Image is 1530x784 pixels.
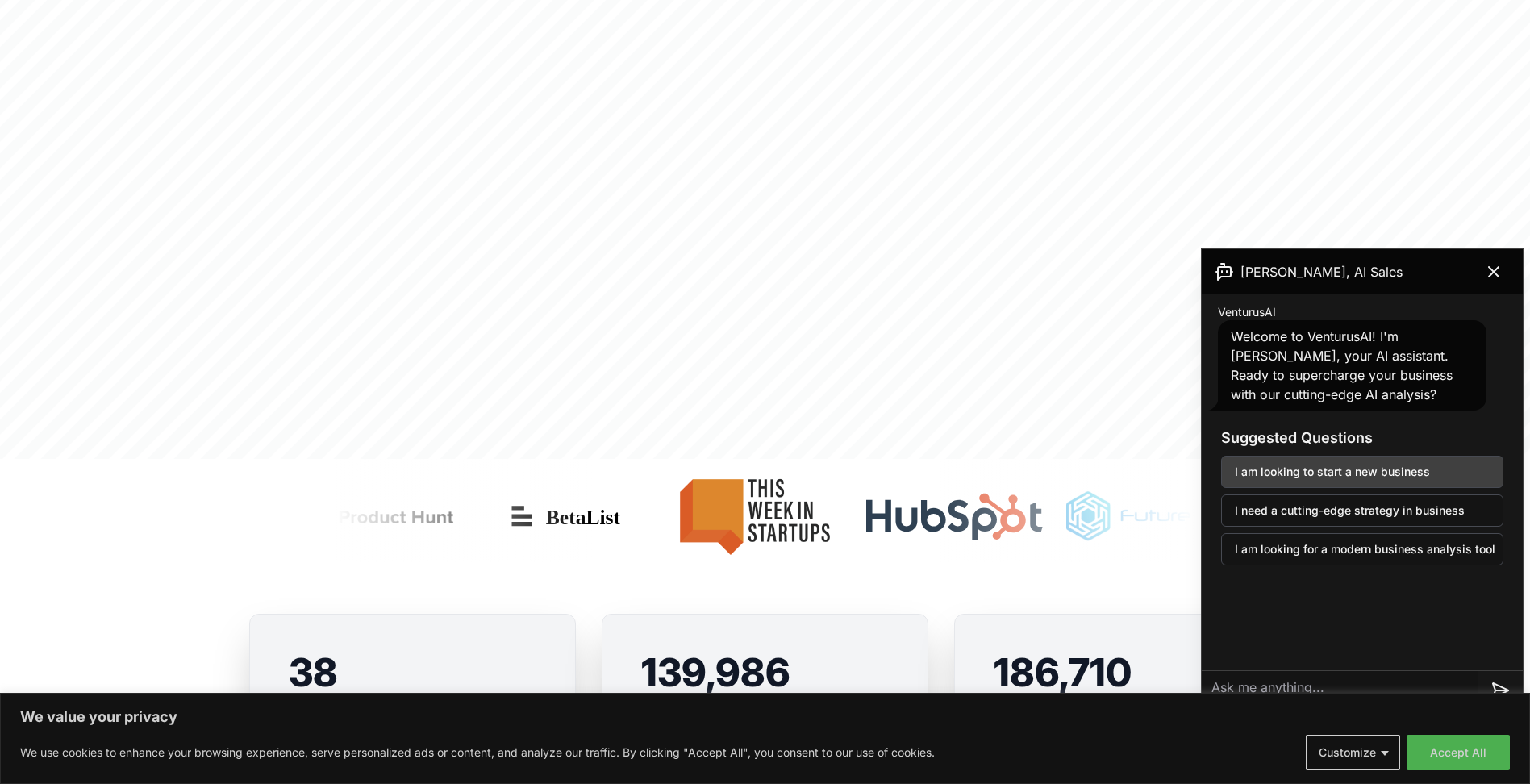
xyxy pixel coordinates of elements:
[994,648,1132,696] span: 186,710
[1221,456,1503,488] button: I am looking to start a new business
[1221,494,1503,527] button: I need a cutting-edge strategy in business
[1407,735,1510,770] button: Accept All
[641,648,790,696] span: 139,986
[498,493,644,541] img: Betalist
[289,648,338,696] span: 38
[1306,735,1400,770] button: Customize
[256,465,486,569] img: Product Hunt
[865,493,1042,541] img: Hubspot
[1055,465,1261,569] img: Futuretools
[1221,427,1503,449] h3: Suggested Questions
[20,707,1510,727] p: We value your privacy
[1240,262,1403,281] span: [PERSON_NAME], AI Sales
[1221,533,1503,565] button: I am looking for a modern business analysis tool
[20,743,935,762] p: We use cookies to enhance your browsing experience, serve personalized ads or content, and analyz...
[1231,328,1453,402] span: Welcome to VenturusAI! I'm [PERSON_NAME], your AI assistant. Ready to supercharge your business w...
[657,465,853,569] img: This Week in Startups
[1218,304,1276,320] span: VenturusAI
